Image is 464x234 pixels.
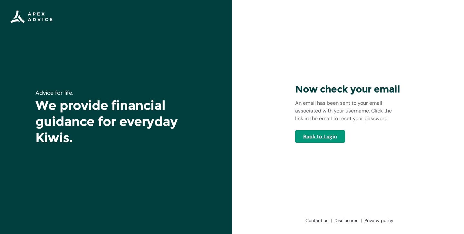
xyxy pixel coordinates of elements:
a: Privacy policy [362,217,393,224]
p: An email has been sent to your email associated with your username. Click the link in the email t... [295,99,401,122]
h3: Now check your email [295,83,401,95]
a: Contact us [303,217,332,224]
span: Advice for life. [35,89,73,97]
a: Disclosures [332,217,362,224]
h1: We provide financial guidance for everyday Kiwis. [35,97,197,146]
a: Back to Login [295,130,345,143]
img: Apex Advice Group [10,10,53,23]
